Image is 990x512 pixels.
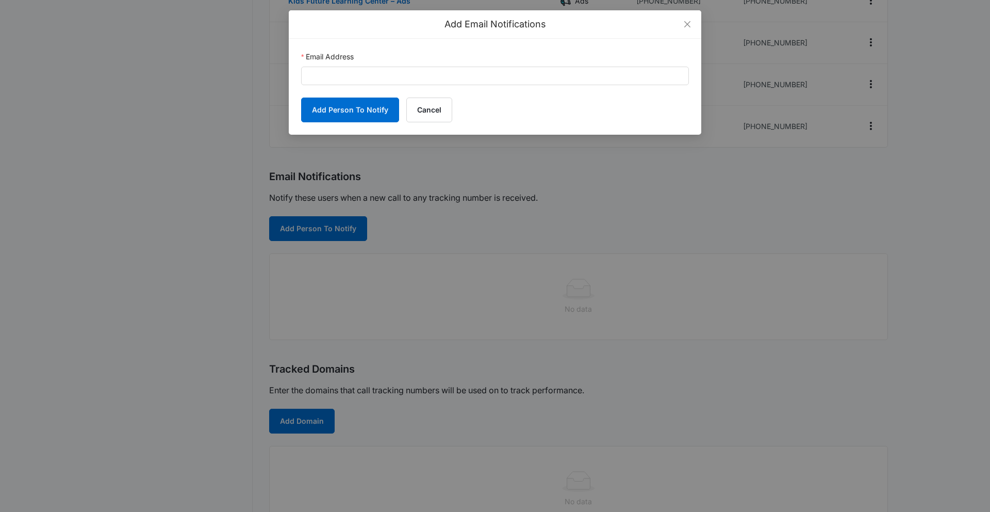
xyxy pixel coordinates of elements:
span: close [683,20,691,28]
button: Add Person To Notify [301,98,399,122]
button: Close [673,10,701,38]
button: Cancel [406,98,452,122]
input: Email Address [301,67,689,85]
div: Add Email Notifications [301,19,689,30]
label: Email Address [301,51,354,62]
